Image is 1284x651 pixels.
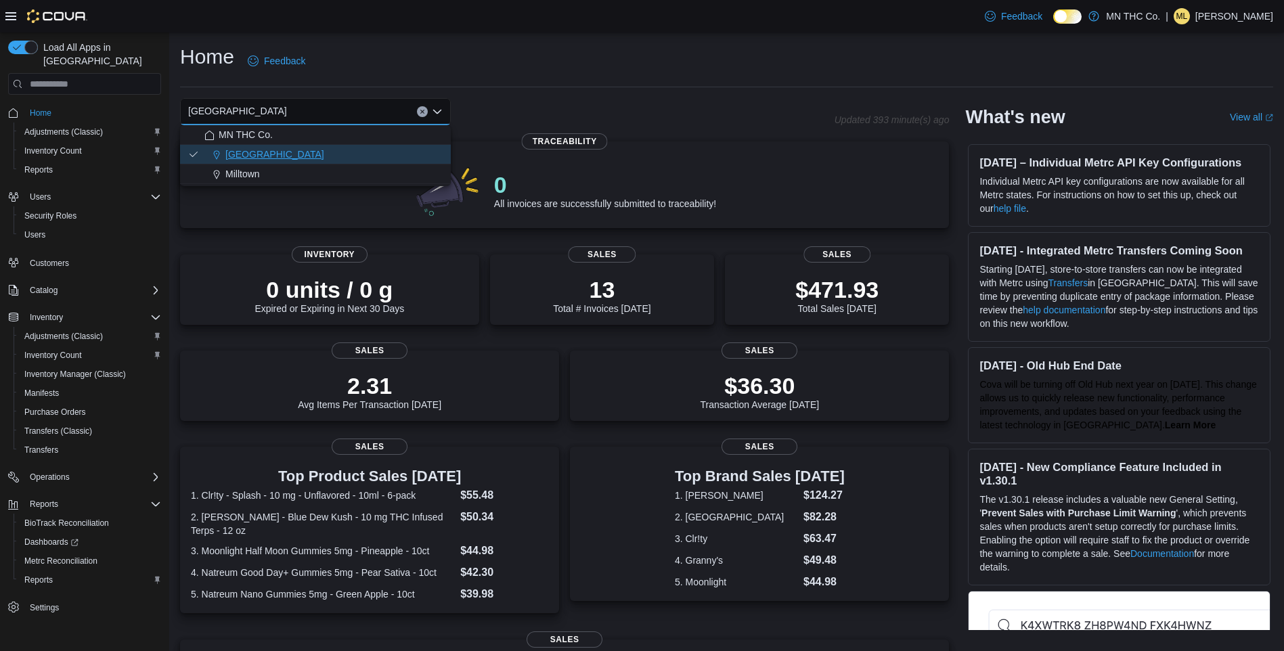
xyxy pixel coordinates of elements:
[675,489,798,502] dt: 1. [PERSON_NAME]
[225,167,260,181] span: Milltown
[14,346,167,365] button: Inventory Count
[14,327,167,346] button: Adjustments (Classic)
[19,404,91,420] a: Purchase Orders
[24,255,74,271] a: Customers
[19,515,161,531] span: BioTrack Reconciliation
[553,276,650,314] div: Total # Invoices [DATE]
[553,276,650,303] p: 13
[3,468,167,487] button: Operations
[979,156,1259,169] h3: [DATE] – Individual Metrc API Key Configurations
[19,534,161,550] span: Dashboards
[24,600,64,616] a: Settings
[24,309,68,325] button: Inventory
[24,469,161,485] span: Operations
[1023,305,1105,315] a: help documentation
[191,587,455,601] dt: 5. Natreum Nano Gummies 5mg - Green Apple - 10ct
[1048,277,1088,288] a: Transfers
[298,372,441,410] div: Avg Items Per Transaction [DATE]
[332,342,407,359] span: Sales
[24,210,76,221] span: Security Roles
[24,189,56,205] button: Users
[180,125,451,184] div: Choose from the following options
[1166,8,1168,24] p: |
[24,350,82,361] span: Inventory Count
[979,379,1256,430] span: Cova will be turning off Old Hub next year on [DATE]. This change allows us to quickly release ne...
[494,171,716,209] div: All invoices are successfully submitted to traceability!
[14,403,167,422] button: Purchase Orders
[1001,9,1042,23] span: Feedback
[24,599,161,616] span: Settings
[3,281,167,300] button: Catalog
[24,104,161,121] span: Home
[254,276,404,303] p: 0 units / 0 g
[19,572,58,588] a: Reports
[14,160,167,179] button: Reports
[14,122,167,141] button: Adjustments (Classic)
[24,537,79,547] span: Dashboards
[24,518,109,529] span: BioTrack Reconciliation
[803,246,870,263] span: Sales
[19,534,84,550] a: Dashboards
[180,164,451,184] button: Milltown
[24,496,64,512] button: Reports
[417,106,428,117] button: Clear input
[19,553,161,569] span: Metrc Reconciliation
[24,282,161,298] span: Catalog
[803,552,845,568] dd: $49.48
[803,487,845,503] dd: $124.27
[795,276,879,314] div: Total Sales [DATE]
[19,227,161,243] span: Users
[979,359,1259,372] h3: [DATE] - Old Hub End Date
[19,162,161,178] span: Reports
[191,489,455,502] dt: 1. Clr!ty - Splash - 10 mg - Unflavored - 10ml - 6-pack
[219,128,273,141] span: MN THC Co.
[30,285,58,296] span: Catalog
[24,145,82,156] span: Inventory Count
[981,508,1176,518] strong: Prevent Sales with Purchase Limit Warning
[24,164,53,175] span: Reports
[14,441,167,459] button: Transfers
[722,342,797,359] span: Sales
[1053,9,1082,24] input: Dark Mode
[965,106,1065,128] h2: What's new
[1130,548,1194,559] a: Documentation
[701,372,820,399] p: $36.30
[191,566,455,579] dt: 4. Natreum Good Day+ Gummies 5mg - Pear Sativa - 10ct
[835,114,950,125] p: Updated 393 minute(s) ago
[460,509,548,525] dd: $50.34
[803,509,845,525] dd: $82.28
[675,468,845,485] h3: Top Brand Sales [DATE]
[38,41,161,68] span: Load All Apps in [GEOGRAPHIC_DATA]
[3,252,167,272] button: Customers
[3,187,167,206] button: Users
[24,426,92,436] span: Transfers (Classic)
[24,556,97,566] span: Metrc Reconciliation
[180,145,451,164] button: [GEOGRAPHIC_DATA]
[675,532,798,545] dt: 3. Clr!ty
[3,308,167,327] button: Inventory
[19,347,161,363] span: Inventory Count
[191,510,455,537] dt: 2. [PERSON_NAME] - Blue Dew Kush - 10 mg THC Infused Terps - 12 oz
[1165,420,1216,430] strong: Learn More
[460,543,548,559] dd: $44.98
[675,554,798,567] dt: 4. Granny's
[979,493,1259,574] p: The v1.30.1 release includes a valuable new General Setting, ' ', which prevents sales when produ...
[24,575,53,585] span: Reports
[24,445,58,455] span: Transfers
[19,208,82,224] a: Security Roles
[1265,114,1273,122] svg: External link
[3,103,167,122] button: Home
[722,439,797,455] span: Sales
[24,309,161,325] span: Inventory
[30,258,69,269] span: Customers
[14,141,167,160] button: Inventory Count
[14,514,167,533] button: BioTrack Reconciliation
[30,192,51,202] span: Users
[19,423,97,439] a: Transfers (Classic)
[19,385,161,401] span: Manifests
[19,143,161,159] span: Inventory Count
[24,105,57,121] a: Home
[24,331,103,342] span: Adjustments (Classic)
[1174,8,1190,24] div: Michael Lessard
